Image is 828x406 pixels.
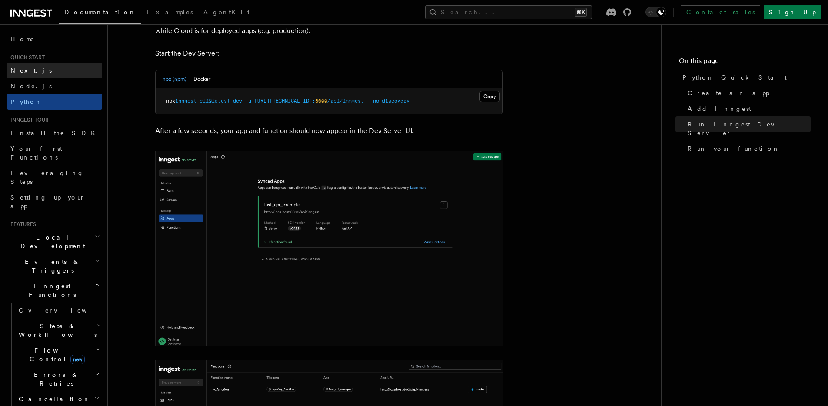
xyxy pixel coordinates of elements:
button: Search...⌘K [425,5,592,19]
button: Steps & Workflows [15,318,102,343]
button: Copy [479,91,500,102]
a: Create an app [684,85,811,101]
span: Add Inngest [688,104,751,113]
span: Events & Triggers [7,257,95,275]
span: Steps & Workflows [15,322,97,339]
span: [URL][TECHNICAL_ID]: [254,98,315,104]
button: npx (npm) [163,70,186,88]
a: AgentKit [198,3,255,23]
span: Inngest tour [7,116,49,123]
span: Python Quick Start [682,73,787,82]
span: Errors & Retries [15,370,94,388]
a: Your first Functions [7,141,102,165]
a: Overview [15,303,102,318]
span: new [70,355,85,364]
span: Cancellation [15,395,90,403]
a: Install the SDK [7,125,102,141]
span: Node.js [10,83,52,90]
span: inngest-cli@latest [175,98,230,104]
button: Local Development [7,230,102,254]
button: Docker [193,70,210,88]
span: Setting up your app [10,194,85,210]
a: Setting up your app [7,190,102,214]
a: Leveraging Steps [7,165,102,190]
span: Examples [146,9,193,16]
span: Features [7,221,36,228]
button: Events & Triggers [7,254,102,278]
a: Node.js [7,78,102,94]
span: Flow Control [15,346,96,363]
a: Next.js [7,63,102,78]
span: 8000 [315,98,327,104]
img: quick-start-app.png [155,151,503,346]
span: npx [166,98,175,104]
a: Documentation [59,3,141,24]
a: Run Inngest Dev Server [684,116,811,141]
span: /api/inngest [327,98,364,104]
a: Python Quick Start [679,70,811,85]
button: Errors & Retries [15,367,102,391]
a: Contact sales [681,5,760,19]
a: Add Inngest [684,101,811,116]
span: Inngest Functions [7,282,94,299]
span: Python [10,98,42,105]
kbd: ⌘K [575,8,587,17]
span: Home [10,35,35,43]
span: --no-discovery [367,98,409,104]
span: Overview [19,307,108,314]
span: Install the SDK [10,130,100,136]
p: After a few seconds, your app and function should now appear in the Dev Server UI: [155,125,503,137]
span: Quick start [7,54,45,61]
span: Run your function [688,144,780,153]
span: Next.js [10,67,52,74]
h4: On this page [679,56,811,70]
span: AgentKit [203,9,249,16]
span: Create an app [688,89,769,97]
span: dev [233,98,242,104]
a: Examples [141,3,198,23]
p: Start the Dev Server: [155,47,503,60]
a: Python [7,94,102,110]
span: Your first Functions [10,145,62,161]
button: Inngest Functions [7,278,102,303]
span: Run Inngest Dev Server [688,120,811,137]
a: Run your function [684,141,811,156]
span: Documentation [64,9,136,16]
button: Toggle dark mode [645,7,666,17]
span: Local Development [7,233,95,250]
button: Flow Controlnew [15,343,102,367]
span: Leveraging Steps [10,170,84,185]
a: Home [7,31,102,47]
span: -u [245,98,251,104]
a: Sign Up [764,5,821,19]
